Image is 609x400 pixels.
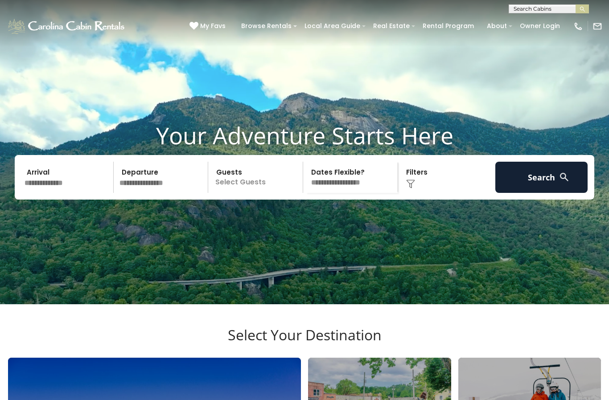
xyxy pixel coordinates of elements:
img: search-regular-white.png [559,171,570,183]
span: My Favs [200,21,226,31]
a: Owner Login [515,19,564,33]
img: mail-regular-white.png [593,21,602,31]
p: Select Guests [211,162,303,193]
a: Rental Program [418,19,478,33]
h3: Select Your Destination [7,327,602,358]
img: phone-regular-white.png [573,21,583,31]
a: Browse Rentals [237,19,296,33]
img: filter--v1.png [406,180,415,188]
img: White-1-1-2.png [7,17,127,35]
a: Real Estate [369,19,414,33]
a: Local Area Guide [300,19,365,33]
a: My Favs [189,21,228,31]
button: Search [495,162,588,193]
a: About [482,19,511,33]
h1: Your Adventure Starts Here [7,122,602,149]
